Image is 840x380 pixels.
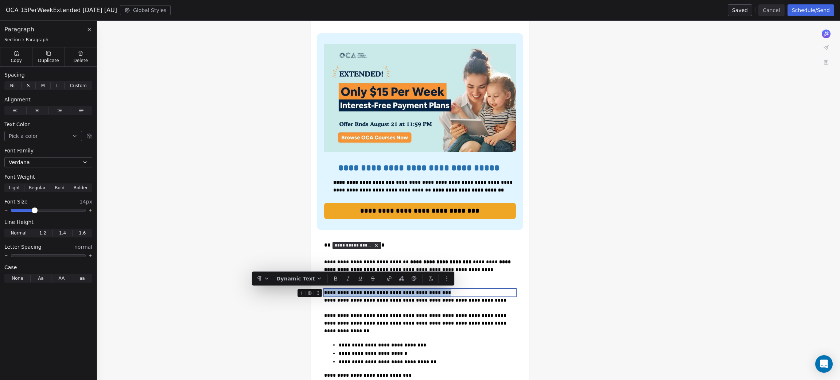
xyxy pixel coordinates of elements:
button: Dynamic Text [273,273,325,284]
button: Cancel [758,4,784,16]
span: M [41,82,45,89]
div: Open Intercom Messenger [815,355,833,373]
span: S [27,82,30,89]
span: 1.6 [79,230,86,236]
span: Paragraph [26,37,48,43]
span: 14px [79,198,92,205]
span: Copy [11,58,22,63]
span: 1.4 [59,230,66,236]
span: aa [79,275,85,282]
button: Global Styles [120,5,171,15]
span: Regular [29,185,46,191]
span: Alignment [4,96,31,103]
button: Schedule/Send [787,4,834,16]
span: AA [58,275,65,282]
span: Bolder [74,185,88,191]
span: OCA 15PerWeekExtended [DATE] [AU] [6,6,117,15]
span: Normal [11,230,26,236]
span: Duplicate [38,58,59,63]
button: Saved [728,4,752,16]
span: L [56,82,59,89]
span: Line Height [4,218,34,226]
span: Aa [38,275,44,282]
span: Text Color [4,121,30,128]
span: 1.2 [39,230,46,236]
span: None [12,275,23,282]
span: Paragraph [4,25,34,34]
span: Font Size [4,198,28,205]
span: Delete [74,58,88,63]
span: Font Weight [4,173,35,181]
span: Custom [70,82,87,89]
span: Light [9,185,20,191]
span: Nil [10,82,16,89]
button: Pick a color [4,131,82,141]
span: Font Family [4,147,34,154]
span: Spacing [4,71,25,78]
span: Letter Spacing [4,243,42,251]
span: normal [74,243,92,251]
span: Verdana [9,159,30,166]
span: Section [4,37,21,43]
span: Case [4,264,17,271]
span: Bold [55,185,65,191]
